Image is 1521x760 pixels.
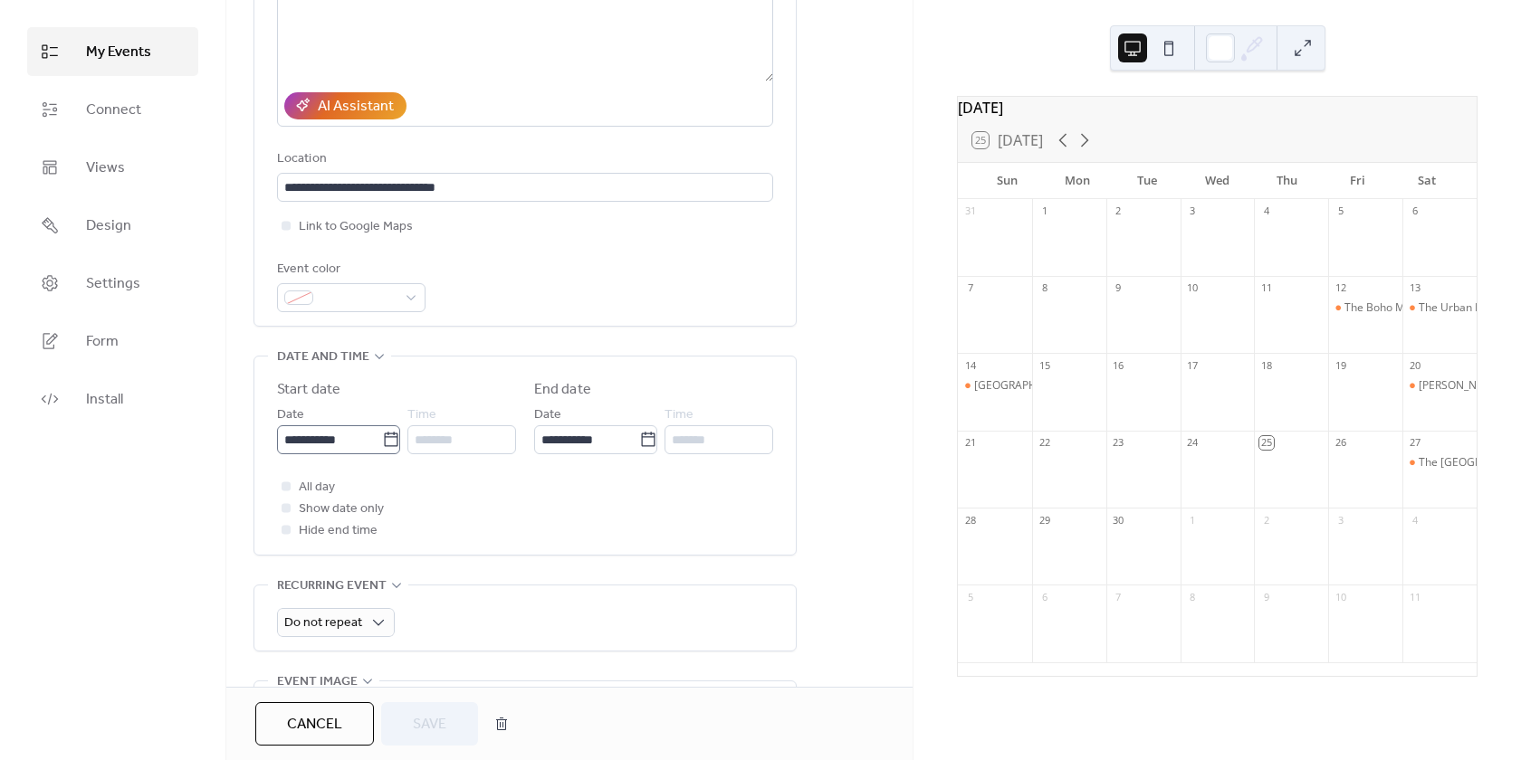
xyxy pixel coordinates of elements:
[1186,513,1200,527] div: 1
[1038,590,1051,603] div: 6
[1038,204,1051,218] div: 1
[963,436,977,450] div: 21
[1402,455,1477,470] div: The Cedar Market Ranch
[27,201,198,250] a: Design
[1334,358,1347,372] div: 19
[277,259,422,280] div: Event color
[86,215,131,237] span: Design
[277,379,340,401] div: Start date
[86,331,119,353] span: Form
[299,477,335,499] span: All day
[277,575,387,597] span: Recurring event
[86,273,140,295] span: Settings
[1186,590,1200,603] div: 8
[1252,163,1322,199] div: Thu
[27,375,198,423] a: Install
[86,157,125,179] span: Views
[963,358,977,372] div: 14
[1334,204,1347,218] div: 5
[1334,513,1347,527] div: 3
[27,317,198,366] a: Form
[1038,281,1051,295] div: 8
[1259,204,1273,218] div: 4
[963,281,977,295] div: 7
[1328,300,1402,316] div: The Boho Market
[1186,281,1200,295] div: 10
[1408,204,1421,218] div: 6
[284,92,407,119] button: AI Assistant
[1408,513,1421,527] div: 4
[299,499,384,520] span: Show date only
[255,702,374,746] button: Cancel
[299,520,378,542] span: Hide end time
[1322,163,1392,199] div: Fri
[1112,358,1125,372] div: 16
[972,163,1042,199] div: Sun
[27,27,198,76] a: My Events
[1186,204,1200,218] div: 3
[1186,358,1200,372] div: 17
[1112,590,1125,603] div: 7
[963,204,977,218] div: 31
[284,611,362,635] span: Do not repeat
[963,513,977,527] div: 28
[1038,358,1051,372] div: 15
[287,714,342,736] span: Cancel
[958,97,1477,119] div: [DATE]
[1402,300,1477,316] div: The Urban Market - Garland
[1113,163,1182,199] div: Tue
[86,389,123,411] span: Install
[1408,358,1421,372] div: 20
[1408,590,1421,603] div: 11
[1259,513,1273,527] div: 2
[1038,436,1051,450] div: 22
[1259,590,1273,603] div: 9
[958,378,1032,394] div: Flower Mound Market
[277,347,369,368] span: Date and time
[665,404,694,426] span: Time
[277,671,358,693] span: Event image
[1112,513,1125,527] div: 30
[407,404,436,426] span: Time
[1038,513,1051,527] div: 29
[86,100,141,121] span: Connect
[27,259,198,308] a: Settings
[1112,204,1125,218] div: 2
[1259,436,1273,450] div: 25
[277,404,304,426] span: Date
[1408,281,1421,295] div: 13
[1112,436,1125,450] div: 23
[534,404,561,426] span: Date
[318,96,394,118] div: AI Assistant
[27,85,198,134] a: Connect
[534,379,591,401] div: End date
[27,143,198,192] a: Views
[1334,590,1347,603] div: 10
[1334,281,1347,295] div: 12
[1186,436,1200,450] div: 24
[277,148,770,170] div: Location
[1182,163,1252,199] div: Wed
[86,42,151,63] span: My Events
[963,590,977,603] div: 5
[1402,378,1477,394] div: Wylie Farmers Market
[1334,436,1347,450] div: 26
[1344,300,1431,316] div: The Boho Market
[1042,163,1112,199] div: Mon
[1112,281,1125,295] div: 9
[1392,163,1462,199] div: Sat
[1259,281,1273,295] div: 11
[1408,436,1421,450] div: 27
[1259,358,1273,372] div: 18
[299,216,413,238] span: Link to Google Maps
[974,378,1084,394] div: [GEOGRAPHIC_DATA]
